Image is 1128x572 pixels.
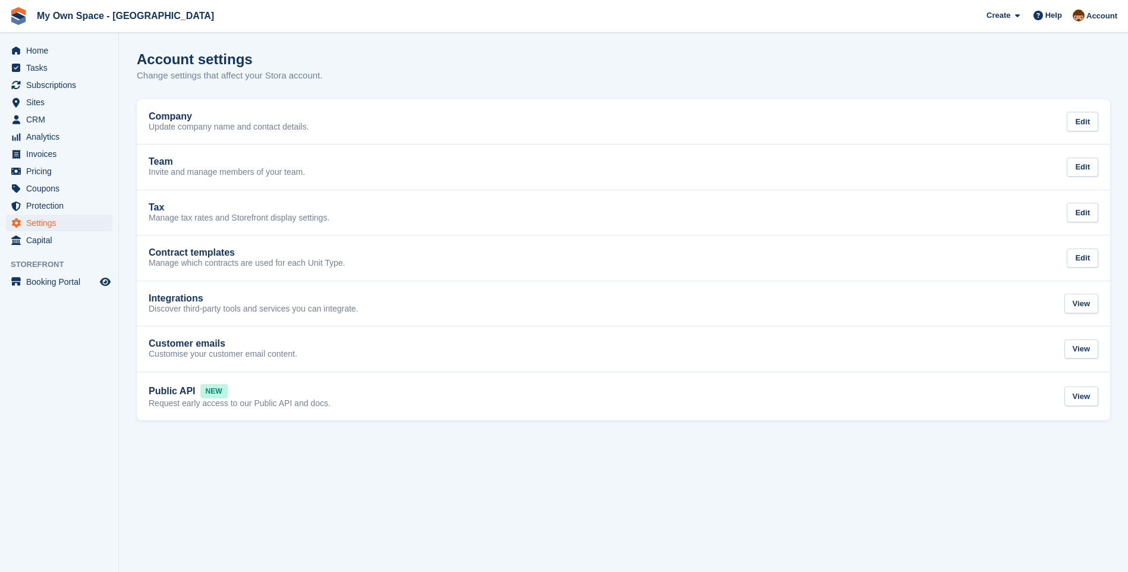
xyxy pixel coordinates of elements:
[26,146,98,162] span: Invoices
[26,197,98,214] span: Protection
[10,7,27,25] img: stora-icon-8386f47178a22dfd0bd8f6a31ec36ba5ce8667c1dd55bd0f319d3a0aa187defe.svg
[149,202,164,213] h2: Tax
[137,99,1110,144] a: Company Update company name and contact details. Edit
[149,258,345,269] p: Manage which contracts are used for each Unit Type.
[200,384,228,398] span: NEW
[149,386,196,397] h2: Public API
[1064,340,1098,359] div: View
[137,372,1110,421] a: Public API NEW Request early access to our Public API and docs. View
[6,59,112,76] a: menu
[6,42,112,59] a: menu
[6,94,112,111] a: menu
[1045,10,1062,21] span: Help
[6,128,112,145] a: menu
[26,94,98,111] span: Sites
[6,146,112,162] a: menu
[6,77,112,93] a: menu
[26,232,98,249] span: Capital
[26,111,98,128] span: CRM
[1073,10,1085,21] img: Paula Harris
[137,51,253,67] h1: Account settings
[149,213,329,224] p: Manage tax rates and Storefront display settings.
[137,235,1110,281] a: Contract templates Manage which contracts are used for each Unit Type. Edit
[26,274,98,290] span: Booking Portal
[6,274,112,290] a: menu
[26,77,98,93] span: Subscriptions
[137,326,1110,372] a: Customer emails Customise your customer email content. View
[149,304,359,315] p: Discover third-party tools and services you can integrate.
[1067,249,1098,268] div: Edit
[1064,386,1098,406] div: View
[6,163,112,180] a: menu
[149,349,297,360] p: Customise your customer email content.
[6,197,112,214] a: menu
[6,232,112,249] a: menu
[149,156,173,167] h2: Team
[137,281,1110,326] a: Integrations Discover third-party tools and services you can integrate. View
[11,259,118,271] span: Storefront
[1064,294,1098,313] div: View
[149,247,235,258] h2: Contract templates
[26,128,98,145] span: Analytics
[149,338,225,349] h2: Customer emails
[26,180,98,197] span: Coupons
[26,59,98,76] span: Tasks
[6,111,112,128] a: menu
[26,215,98,231] span: Settings
[137,69,322,83] p: Change settings that affect your Stora account.
[98,275,112,289] a: Preview store
[6,215,112,231] a: menu
[137,190,1110,235] a: Tax Manage tax rates and Storefront display settings. Edit
[1067,158,1098,177] div: Edit
[986,10,1010,21] span: Create
[26,42,98,59] span: Home
[149,111,192,122] h2: Company
[1067,203,1098,222] div: Edit
[137,144,1110,190] a: Team Invite and manage members of your team. Edit
[1067,112,1098,131] div: Edit
[149,122,309,133] p: Update company name and contact details.
[6,180,112,197] a: menu
[1086,10,1117,22] span: Account
[149,167,305,178] p: Invite and manage members of your team.
[32,6,219,26] a: My Own Space - [GEOGRAPHIC_DATA]
[149,398,331,409] p: Request early access to our Public API and docs.
[26,163,98,180] span: Pricing
[149,293,203,304] h2: Integrations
